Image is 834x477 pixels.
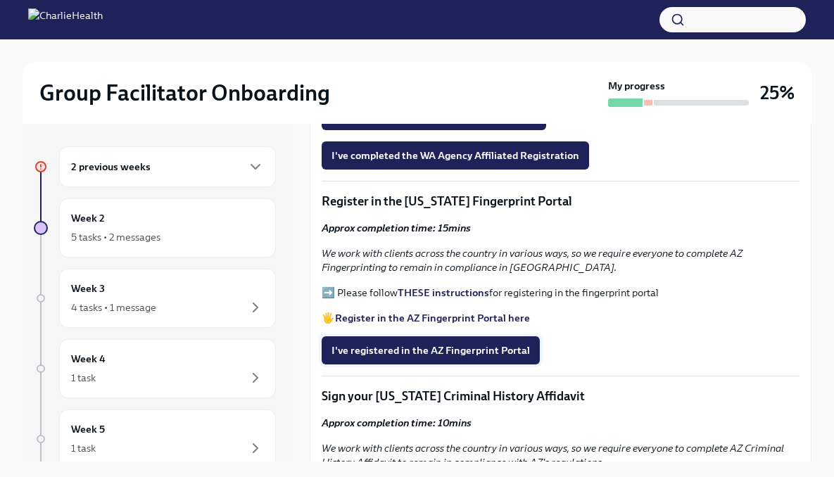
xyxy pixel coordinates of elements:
[322,286,800,300] p: ➡️ Please follow for registering in the fingerprint portal
[322,247,743,274] em: We work with clients across the country in various ways, so we require everyone to complete AZ Fi...
[608,79,665,93] strong: My progress
[322,336,540,364] button: I've registered in the AZ Fingerprint Portal
[322,141,589,170] button: I've completed the WA Agency Affiliated Registration
[322,416,472,429] strong: Approx completion time: 10mins
[71,159,151,174] h6: 2 previous weeks
[322,442,784,469] em: We work with clients across the country in various ways, so we require everyone to complete AZ Cr...
[34,269,276,328] a: Week 34 tasks • 1 message
[71,441,96,455] div: 1 task
[322,388,800,405] p: Sign your [US_STATE] Criminal History Affidavit
[322,311,800,325] p: 🖐️
[322,222,471,234] strong: Approx completion time: 15mins
[71,351,106,367] h6: Week 4
[34,339,276,398] a: Week 41 task
[71,300,156,314] div: 4 tasks • 1 message
[760,80,795,106] h3: 25%
[322,193,800,210] p: Register in the [US_STATE] Fingerprint Portal
[398,286,489,299] a: THESE instructions
[59,146,276,187] div: 2 previous weeks
[331,343,530,357] span: I've registered in the AZ Fingerprint Portal
[28,8,103,31] img: CharlieHealth
[331,148,579,163] span: I've completed the WA Agency Affiliated Registration
[71,281,105,296] h6: Week 3
[71,371,96,385] div: 1 task
[71,230,160,244] div: 5 tasks • 2 messages
[71,210,105,226] h6: Week 2
[71,421,105,437] h6: Week 5
[39,79,330,107] h2: Group Facilitator Onboarding
[335,312,530,324] a: Register in the AZ Fingerprint Portal here
[34,198,276,257] a: Week 25 tasks • 2 messages
[34,409,276,469] a: Week 51 task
